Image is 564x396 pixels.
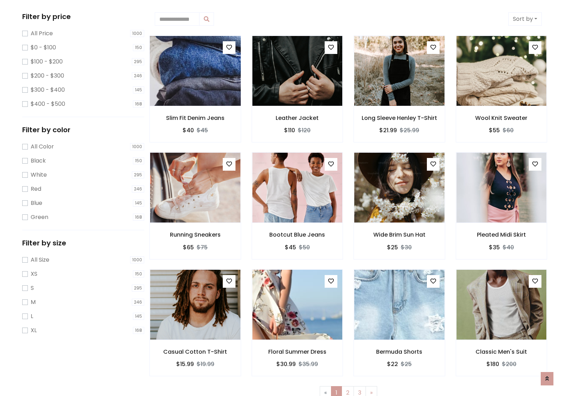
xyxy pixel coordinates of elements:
[401,243,412,251] del: $30
[508,12,542,26] button: Sort by
[354,231,445,238] h6: Wide Brim Sun Hat
[387,361,398,367] h6: $22
[130,30,144,37] span: 1000
[132,58,144,65] span: 295
[31,157,46,165] label: Black
[150,231,241,238] h6: Running Sneakers
[31,57,63,66] label: $100 - $200
[22,239,144,247] h5: Filter by size
[489,127,500,134] h6: $55
[133,270,144,278] span: 150
[183,127,194,134] h6: $40
[130,256,144,263] span: 1000
[31,256,49,264] label: All Size
[132,171,144,178] span: 295
[31,270,37,278] label: XS
[197,126,208,134] del: $45
[31,312,33,321] label: L
[130,143,144,150] span: 1000
[299,360,318,368] del: $35.99
[456,348,547,355] h6: Classic Men's Suit
[486,361,499,367] h6: $180
[22,126,144,134] h5: Filter by color
[31,86,65,94] label: $300 - $400
[133,313,144,320] span: 145
[400,126,419,134] del: $25.99
[489,244,500,251] h6: $35
[133,86,144,93] span: 145
[197,243,208,251] del: $75
[132,285,144,292] span: 295
[133,44,144,51] span: 150
[31,43,56,52] label: $0 - $100
[285,244,296,251] h6: $45
[133,214,144,221] span: 168
[31,199,42,207] label: Blue
[150,115,241,121] h6: Slim Fit Denim Jeans
[252,348,343,355] h6: Floral Summer Dress
[503,243,514,251] del: $40
[31,72,64,80] label: $200 - $300
[354,115,445,121] h6: Long Sleeve Henley T-Shirt
[252,115,343,121] h6: Leather Jacket
[276,361,296,367] h6: $30.99
[132,299,144,306] span: 246
[150,348,241,355] h6: Casual Cotton T-Shirt
[176,361,194,367] h6: $15.99
[284,127,295,134] h6: $110
[31,284,34,292] label: S
[132,72,144,79] span: 246
[503,126,514,134] del: $60
[31,298,36,306] label: M
[502,360,516,368] del: $200
[132,185,144,193] span: 246
[31,326,37,335] label: XL
[354,348,445,355] h6: Bermuda Shorts
[379,127,397,134] h6: $21.99
[387,244,398,251] h6: $25
[133,157,144,164] span: 150
[197,360,214,368] del: $19.99
[298,126,311,134] del: $120
[456,115,547,121] h6: Wool Knit Sweater
[456,231,547,238] h6: Pleated Midi Skirt
[401,360,412,368] del: $25
[31,171,47,179] label: White
[31,142,54,151] label: All Color
[183,244,194,251] h6: $65
[133,200,144,207] span: 145
[22,12,144,21] h5: Filter by price
[31,213,48,221] label: Green
[31,29,53,38] label: All Price
[299,243,310,251] del: $50
[252,231,343,238] h6: Bootcut Blue Jeans
[133,100,144,108] span: 168
[31,185,41,193] label: Red
[31,100,65,108] label: $400 - $500
[133,327,144,334] span: 168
